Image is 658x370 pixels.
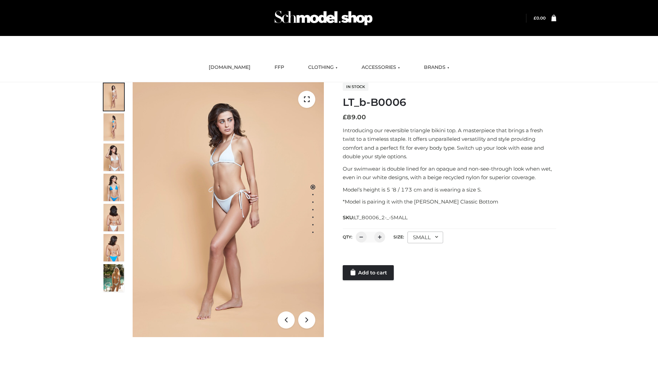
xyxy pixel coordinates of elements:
[269,60,289,75] a: FFP
[343,213,408,222] span: SKU:
[303,60,343,75] a: CLOTHING
[354,214,407,221] span: LT_B0006_2-_-SMALL
[343,113,366,121] bdi: 89.00
[103,174,124,201] img: ArielClassicBikiniTop_CloudNine_AzureSky_OW114ECO_4-scaled.jpg
[343,113,347,121] span: £
[534,15,546,21] bdi: 0.00
[343,234,352,239] label: QTY:
[204,60,256,75] a: [DOMAIN_NAME]
[356,60,405,75] a: ACCESSORIES
[103,113,124,141] img: ArielClassicBikiniTop_CloudNine_AzureSky_OW114ECO_2-scaled.jpg
[343,96,556,109] h1: LT_b-B0006
[393,234,404,239] label: Size:
[343,197,556,206] p: *Model is pairing it with the [PERSON_NAME] Classic Bottom
[343,83,368,91] span: In stock
[103,83,124,111] img: ArielClassicBikiniTop_CloudNine_AzureSky_OW114ECO_1-scaled.jpg
[103,234,124,261] img: ArielClassicBikiniTop_CloudNine_AzureSky_OW114ECO_8-scaled.jpg
[103,144,124,171] img: ArielClassicBikiniTop_CloudNine_AzureSky_OW114ECO_3-scaled.jpg
[103,264,124,292] img: Arieltop_CloudNine_AzureSky2.jpg
[343,265,394,280] a: Add to cart
[534,15,546,21] a: £0.00
[407,232,443,243] div: SMALL
[419,60,454,75] a: BRANDS
[103,204,124,231] img: ArielClassicBikiniTop_CloudNine_AzureSky_OW114ECO_7-scaled.jpg
[133,82,324,337] img: ArielClassicBikiniTop_CloudNine_AzureSky_OW114ECO_1
[534,15,536,21] span: £
[272,4,375,32] img: Schmodel Admin 964
[343,126,556,161] p: Introducing our reversible triangle bikini top. A masterpiece that brings a fresh twist to a time...
[343,164,556,182] p: Our swimwear is double lined for an opaque and non-see-through look when wet, even in our white d...
[343,185,556,194] p: Model’s height is 5 ‘8 / 173 cm and is wearing a size S.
